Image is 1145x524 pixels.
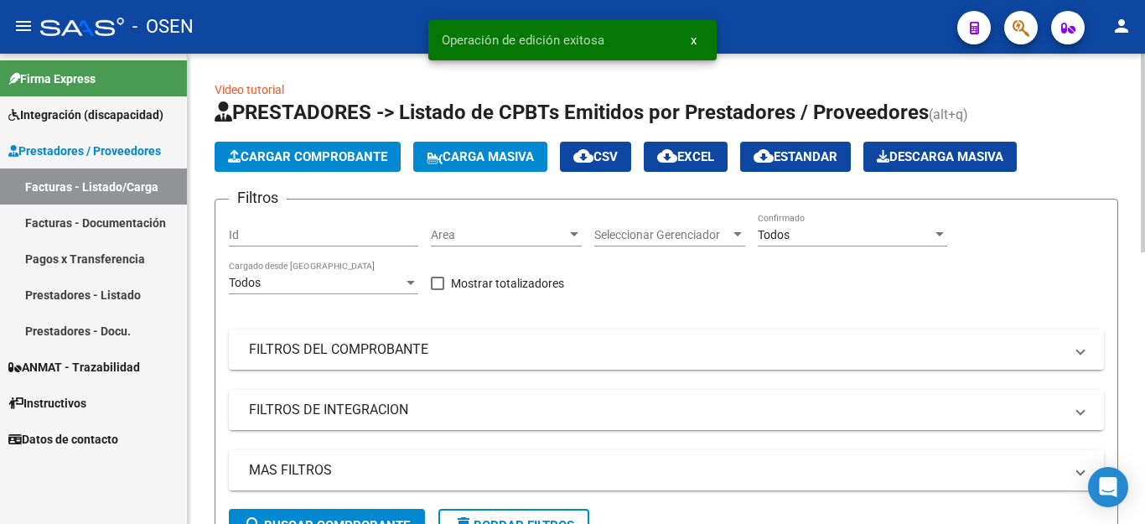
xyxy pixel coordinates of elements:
span: (alt+q) [929,106,968,122]
mat-panel-title: FILTROS DEL COMPROBANTE [249,340,1064,359]
mat-icon: menu [13,16,34,36]
mat-icon: person [1111,16,1132,36]
button: Estandar [740,142,851,172]
span: Area [431,228,567,242]
h3: Filtros [229,186,287,210]
span: Firma Express [8,70,96,88]
mat-expansion-panel-header: MAS FILTROS [229,450,1104,490]
div: Open Intercom Messenger [1088,467,1128,507]
button: EXCEL [644,142,728,172]
app-download-masive: Descarga masiva de comprobantes (adjuntos) [863,142,1017,172]
span: Descarga Masiva [877,149,1003,164]
span: Datos de contacto [8,430,118,449]
mat-expansion-panel-header: FILTROS DE INTEGRACION [229,390,1104,430]
span: CSV [573,149,618,164]
span: Cargar Comprobante [228,149,387,164]
span: Instructivos [8,394,86,412]
button: Carga Masiva [413,142,547,172]
mat-icon: cloud_download [754,146,774,166]
mat-panel-title: MAS FILTROS [249,461,1064,480]
mat-icon: cloud_download [573,146,593,166]
span: x [691,33,697,48]
span: Mostrar totalizadores [451,273,564,293]
a: Video tutorial [215,83,284,96]
button: Cargar Comprobante [215,142,401,172]
button: x [677,25,710,55]
button: CSV [560,142,631,172]
mat-expansion-panel-header: FILTROS DEL COMPROBANTE [229,329,1104,370]
span: Carga Masiva [427,149,534,164]
span: Prestadores / Proveedores [8,142,161,160]
span: Integración (discapacidad) [8,106,163,124]
span: Estandar [754,149,837,164]
button: Descarga Masiva [863,142,1017,172]
mat-icon: cloud_download [657,146,677,166]
span: Todos [229,276,261,289]
span: - OSEN [132,8,194,45]
span: PRESTADORES -> Listado de CPBTs Emitidos por Prestadores / Proveedores [215,101,929,124]
span: Seleccionar Gerenciador [594,228,730,242]
span: Operación de edición exitosa [442,32,604,49]
span: ANMAT - Trazabilidad [8,358,140,376]
mat-panel-title: FILTROS DE INTEGRACION [249,401,1064,419]
span: Todos [758,228,790,241]
span: EXCEL [657,149,714,164]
